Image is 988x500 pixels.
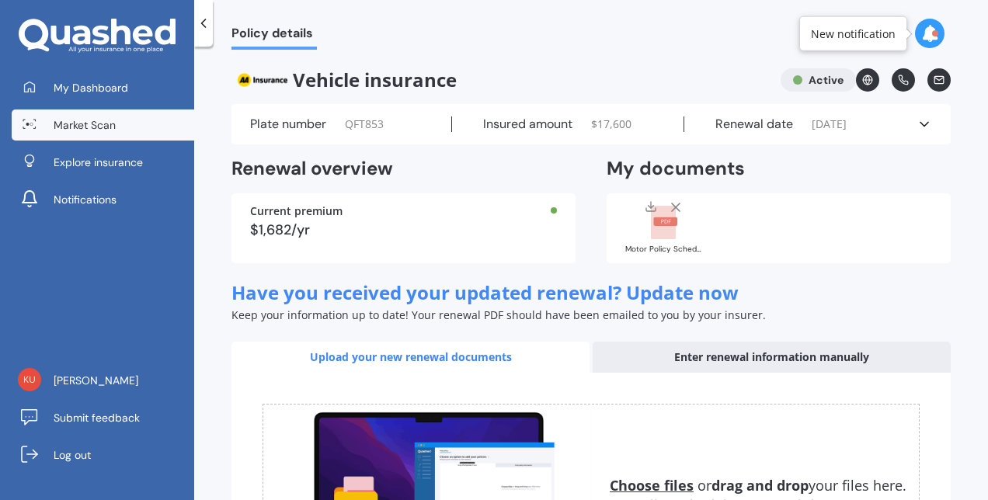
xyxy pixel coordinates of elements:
[231,307,766,322] span: Keep your information up to date! Your renewal PDF should have been emailed to you by your insurer.
[12,72,194,103] a: My Dashboard
[811,26,896,41] div: New notification
[54,373,138,388] span: [PERSON_NAME]
[607,157,745,181] h2: My documents
[12,184,194,215] a: Notifications
[231,280,739,305] span: Have you received your updated renewal? Update now
[610,476,694,495] u: Choose files
[610,476,906,495] span: or your files here.
[812,116,847,132] span: [DATE]
[231,68,293,92] img: AA.webp
[345,116,384,132] span: QFT853
[231,342,590,373] div: Upload your new renewal documents
[250,206,557,217] div: Current premium
[12,402,194,433] a: Submit feedback
[711,476,809,495] b: drag and drop
[12,147,194,178] a: Explore insurance
[483,116,572,132] label: Insured amount
[54,192,117,207] span: Notifications
[54,80,128,95] span: My Dashboard
[231,157,576,181] h2: Renewal overview
[12,109,194,141] a: Market Scan
[54,447,91,463] span: Log out
[54,410,140,425] span: Submit feedback
[250,223,557,237] div: $1,682/yr
[593,342,951,373] div: Enter renewal information manually
[54,117,116,133] span: Market Scan
[12,365,194,396] a: [PERSON_NAME]
[18,368,41,391] img: f0faaadaa044958a975756c703b2e3d4
[591,116,631,132] span: $ 17,600
[625,245,703,253] div: Motor Policy Schedule AMV031226077.pdf
[231,68,768,92] span: Vehicle insurance
[231,26,317,47] span: Policy details
[54,155,143,170] span: Explore insurance
[12,439,194,470] a: Log out
[250,116,326,132] label: Plate number
[715,116,793,132] label: Renewal date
